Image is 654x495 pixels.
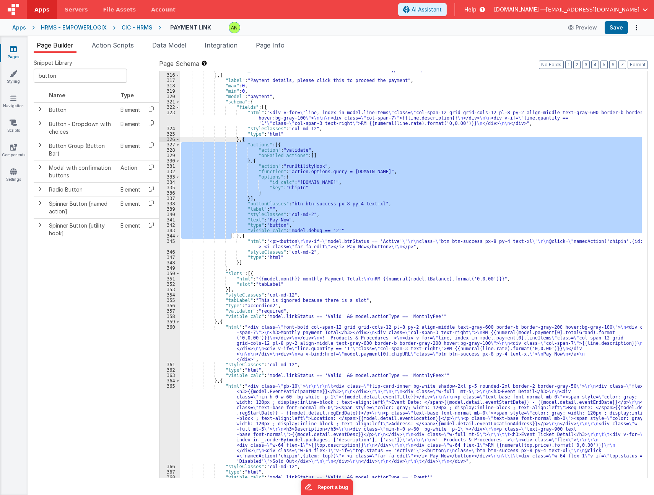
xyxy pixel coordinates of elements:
td: Element [117,139,143,161]
div: 337 [159,196,180,201]
span: Servers [65,6,88,13]
button: Preview [563,21,602,34]
div: 361 [159,362,180,367]
td: Element [117,117,143,139]
div: 327 [159,142,180,148]
span: Name [49,92,65,98]
div: 328 [159,148,180,153]
div: 318 [159,83,180,89]
span: Action Scripts [92,41,134,49]
td: Element [117,103,143,117]
td: Spinner Button [utility hook] [46,218,117,240]
iframe: Marker.io feedback button [301,479,353,495]
td: Modal with confirmation buttons [46,161,117,182]
div: HRMS - EMPOWERLOGIX [41,24,107,31]
div: 356 [159,303,180,308]
div: 357 [159,308,180,314]
td: Element [117,197,143,218]
div: 352 [159,282,180,287]
div: 338 [159,201,180,207]
div: 342 [159,223,180,228]
div: 362 [159,367,180,373]
div: 333 [159,174,180,180]
div: 344 [159,233,180,239]
div: 351 [159,276,180,282]
div: 331 [159,164,180,169]
span: [EMAIL_ADDRESS][DOMAIN_NAME] [546,6,639,13]
div: 363 [159,373,180,378]
div: 358 [159,314,180,319]
div: Apps [12,24,26,31]
div: 323 [159,110,180,126]
button: 3 [582,61,590,69]
button: No Folds [539,61,564,69]
div: 340 [159,212,180,217]
div: 320 [159,94,180,99]
td: Action [117,161,143,182]
span: Page Schema [159,59,199,68]
div: 354 [159,292,180,298]
div: 364 [159,378,180,384]
img: 1ed2b4006576416bae4b007ab5b07290 [229,22,240,33]
div: 368 [159,475,180,480]
input: Search Snippets ... [34,69,127,83]
span: Page Info [256,41,285,49]
div: 335 [159,185,180,190]
button: Format [628,61,648,69]
div: 343 [159,228,180,233]
div: 317 [159,78,180,83]
button: 6 [609,61,617,69]
div: 365 [159,384,180,464]
div: 341 [159,217,180,223]
span: File Assets [103,6,136,13]
td: Button [46,103,117,117]
button: 7 [618,61,626,69]
div: 339 [159,207,180,212]
button: AI Assistant [398,3,447,16]
td: Spinner Button [named action] [46,197,117,218]
div: 321 [159,99,180,105]
span: Type [120,92,134,98]
div: 322 [159,105,180,110]
button: 2 [573,61,581,69]
button: Options [631,22,642,33]
div: 326 [159,137,180,142]
div: 324 [159,126,180,131]
td: Element [117,218,143,240]
div: 347 [159,255,180,260]
button: 1 [565,61,572,69]
div: 334 [159,180,180,185]
div: CIC - HRMS [122,24,152,31]
div: 325 [159,131,180,137]
div: 350 [159,271,180,276]
span: Integration [205,41,238,49]
div: 346 [159,249,180,255]
span: AI Assistant [412,6,442,13]
div: 329 [159,153,180,158]
span: Snippet Library [34,59,72,67]
div: 349 [159,266,180,271]
span: [DOMAIN_NAME] — [494,6,546,13]
button: [DOMAIN_NAME] — [EMAIL_ADDRESS][DOMAIN_NAME] [494,6,648,13]
div: 353 [159,287,180,292]
div: 348 [159,260,180,266]
h4: PAYMENT LINK [170,25,211,30]
div: 336 [159,190,180,196]
button: 5 [600,61,608,69]
td: Button Group (Button Bar) [46,139,117,161]
button: 4 [591,61,599,69]
span: Apps [34,6,49,13]
div: 366 [159,464,180,469]
div: 367 [159,469,180,475]
div: 316 [159,72,180,78]
div: 355 [159,298,180,303]
td: Radio Button [46,182,117,197]
div: 319 [159,89,180,94]
div: 360 [159,325,180,362]
div: 359 [159,319,180,325]
td: Element [117,182,143,197]
td: Button - Dropdown with choices [46,117,117,139]
div: 332 [159,169,180,174]
div: 330 [159,158,180,164]
span: Data Model [152,41,186,49]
